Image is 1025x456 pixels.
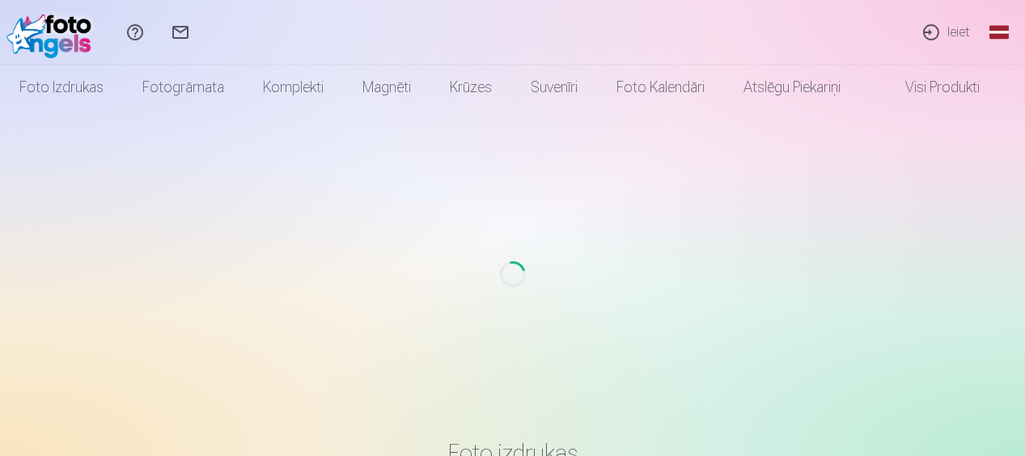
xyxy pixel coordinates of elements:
[6,6,100,58] img: /fa1
[343,65,430,110] a: Magnēti
[724,65,860,110] a: Atslēgu piekariņi
[597,65,724,110] a: Foto kalendāri
[244,65,343,110] a: Komplekti
[511,65,597,110] a: Suvenīri
[860,65,999,110] a: Visi produkti
[123,65,244,110] a: Fotogrāmata
[430,65,511,110] a: Krūzes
